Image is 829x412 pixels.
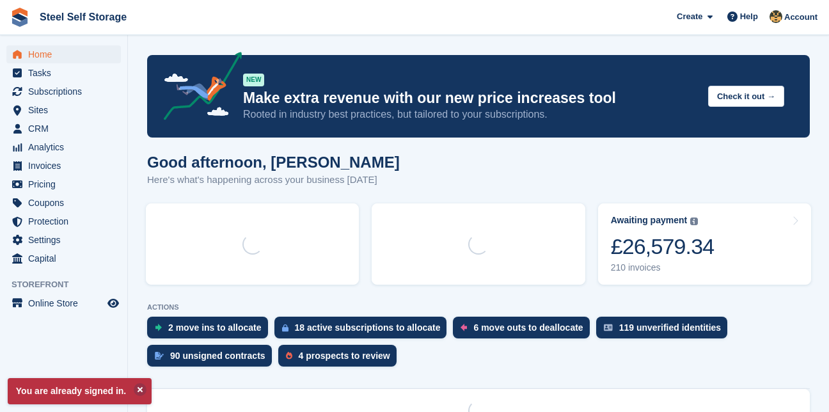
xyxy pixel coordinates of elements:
img: contract_signature_icon-13c848040528278c33f63329250d36e43548de30e8caae1d1a13099fd9432cc5.svg [155,352,164,360]
p: Here's what's happening across your business [DATE] [147,173,400,187]
a: menu [6,194,121,212]
a: 6 move outs to deallocate [453,317,596,345]
span: Online Store [28,294,105,312]
img: James Steel [770,10,782,23]
div: 6 move outs to deallocate [473,322,583,333]
div: 18 active subscriptions to allocate [295,322,441,333]
span: Sites [28,101,105,119]
p: Make extra revenue with our new price increases tool [243,89,698,107]
span: Subscriptions [28,83,105,100]
a: Awaiting payment £26,579.34 210 invoices [598,203,811,285]
a: menu [6,175,121,193]
a: menu [6,101,121,119]
button: Check it out → [708,86,784,107]
a: menu [6,83,121,100]
p: Rooted in industry best practices, but tailored to your subscriptions. [243,107,698,122]
span: Pricing [28,175,105,193]
div: 90 unsigned contracts [170,351,265,361]
a: menu [6,231,121,249]
span: Account [784,11,817,24]
img: prospect-51fa495bee0391a8d652442698ab0144808aea92771e9ea1ae160a38d050c398.svg [286,352,292,360]
p: ACTIONS [147,303,810,312]
span: Tasks [28,64,105,82]
h1: Good afternoon, [PERSON_NAME] [147,154,400,171]
a: 119 unverified identities [596,317,734,345]
a: menu [6,45,121,63]
div: 119 unverified identities [619,322,722,333]
img: move_ins_to_allocate_icon-fdf77a2bb77ea45bf5b3d319d69a93e2d87916cf1d5bf7949dd705db3b84f3ca.svg [155,324,162,331]
a: Steel Self Storage [35,6,132,28]
a: menu [6,250,121,267]
span: Create [677,10,702,23]
span: Settings [28,231,105,249]
a: menu [6,120,121,138]
div: NEW [243,74,264,86]
div: £26,579.34 [611,234,715,260]
div: 210 invoices [611,262,715,273]
span: Capital [28,250,105,267]
span: Home [28,45,105,63]
span: Help [740,10,758,23]
a: 4 prospects to review [278,345,403,373]
a: menu [6,157,121,175]
p: You are already signed in. [8,378,152,404]
a: menu [6,294,121,312]
span: Coupons [28,194,105,212]
img: verify_identity-adf6edd0f0f0b5bbfe63781bf79b02c33cf7c696d77639b501bdc392416b5a36.svg [604,324,613,331]
img: active_subscription_to_allocate_icon-d502201f5373d7db506a760aba3b589e785aa758c864c3986d89f69b8ff3... [282,324,288,332]
span: CRM [28,120,105,138]
div: 2 move ins to allocate [168,322,262,333]
a: Preview store [106,296,121,311]
a: 90 unsigned contracts [147,345,278,373]
span: Invoices [28,157,105,175]
span: Analytics [28,138,105,156]
a: menu [6,138,121,156]
a: 18 active subscriptions to allocate [274,317,454,345]
img: move_outs_to_deallocate_icon-f764333ba52eb49d3ac5e1228854f67142a1ed5810a6f6cc68b1a99e826820c5.svg [461,324,467,331]
a: menu [6,64,121,82]
a: menu [6,212,121,230]
span: Protection [28,212,105,230]
div: 4 prospects to review [299,351,390,361]
div: Awaiting payment [611,215,688,226]
img: stora-icon-8386f47178a22dfd0bd8f6a31ec36ba5ce8667c1dd55bd0f319d3a0aa187defe.svg [10,8,29,27]
img: icon-info-grey-7440780725fd019a000dd9b08b2336e03edf1995a4989e88bcd33f0948082b44.svg [690,218,698,225]
span: Storefront [12,278,127,291]
img: price-adjustments-announcement-icon-8257ccfd72463d97f412b2fc003d46551f7dbcb40ab6d574587a9cd5c0d94... [153,52,242,125]
a: 2 move ins to allocate [147,317,274,345]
